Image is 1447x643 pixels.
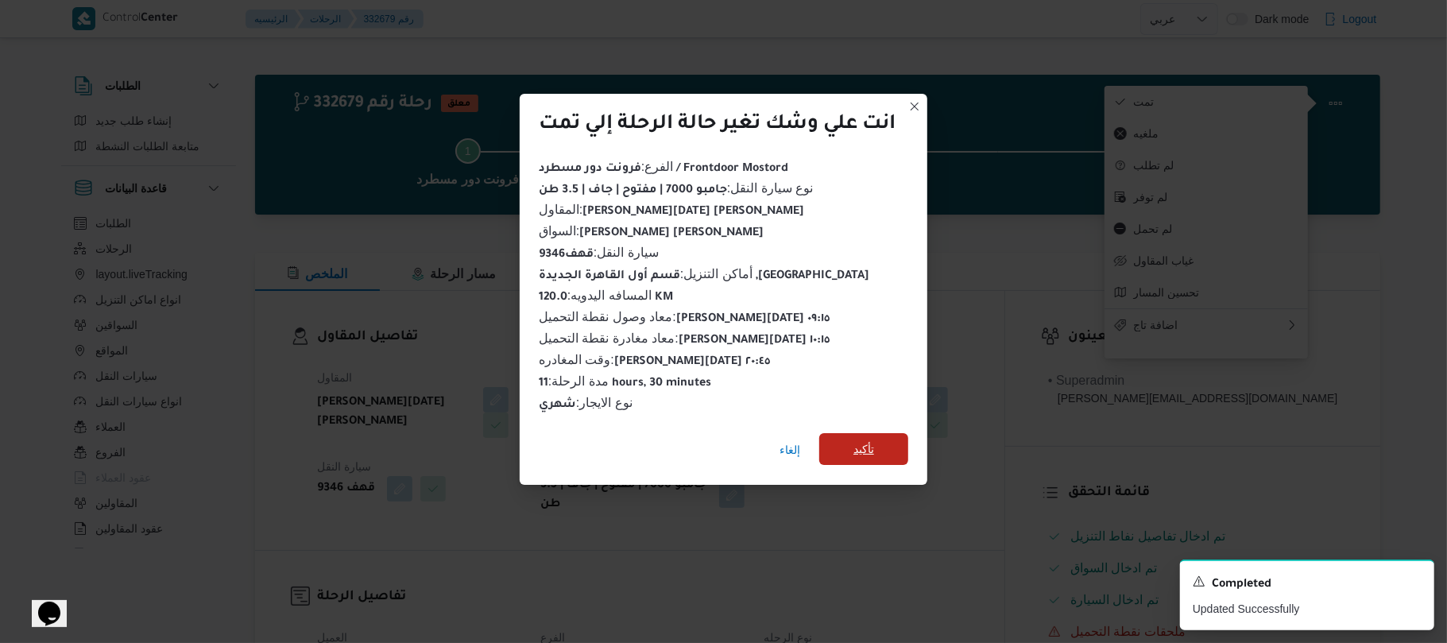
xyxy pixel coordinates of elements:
span: الفرع : [539,160,788,173]
span: مدة الرحلة : [539,374,711,388]
span: وقت المغادره : [539,353,770,366]
span: السواق : [539,224,764,238]
button: تأكيد [819,433,908,465]
span: أماكن التنزيل : [539,267,869,281]
span: Completed [1212,575,1271,595]
b: قهف9346 [539,249,594,261]
button: إلغاء [773,434,807,466]
span: المقاول : [539,203,804,216]
span: إلغاء [780,440,800,459]
span: نوع الايجار : [539,396,633,409]
div: Notification [1193,574,1422,595]
b: فرونت دور مسطرد / Frontdoor Mostord [539,163,788,176]
span: المسافه اليدويه : [539,289,673,302]
b: 11 hours, 30 minutes [539,378,711,390]
b: قسم أول القاهرة الجديدة ,[GEOGRAPHIC_DATA] [539,270,869,283]
b: [PERSON_NAME][DATE] ٠٩:١٥ [676,313,830,326]
span: سيارة النقل : [539,246,659,259]
b: [PERSON_NAME][DATE] ٢٠:٤٥ [614,356,770,369]
b: [PERSON_NAME] [PERSON_NAME] [579,227,764,240]
span: نوع سيارة النقل : [539,181,813,195]
p: Updated Successfully [1193,601,1422,618]
b: شهري [539,399,576,412]
span: تأكيد [853,440,874,459]
div: انت علي وشك تغير حالة الرحلة إلي تمت [539,113,896,138]
b: [PERSON_NAME][DATE] [PERSON_NAME] [582,206,804,219]
b: [PERSON_NAME][DATE] ١٠:١٥ [679,335,830,347]
b: 120.0 KM [539,292,673,304]
span: معاد مغادرة نقطة التحميل : [539,331,830,345]
span: معاد وصول نقطة التحميل : [539,310,830,323]
iframe: chat widget [16,579,67,627]
button: Closes this modal window [905,97,924,116]
b: جامبو 7000 | مفتوح | جاف | 3.5 طن [539,184,727,197]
